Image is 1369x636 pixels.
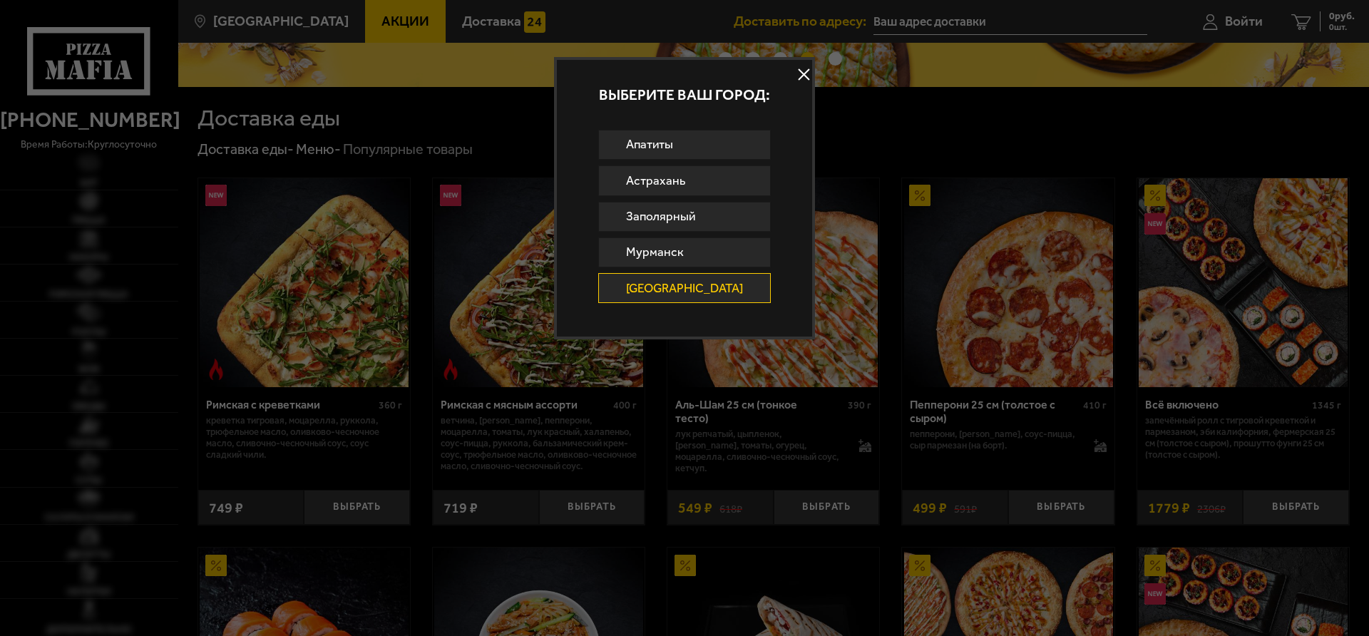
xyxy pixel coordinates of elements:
a: Мурманск [598,237,771,267]
a: Апатиты [598,130,771,160]
a: [GEOGRAPHIC_DATA] [598,273,771,303]
a: Заполярный [598,202,771,232]
a: Астрахань [598,165,771,195]
p: Выберите ваш город: [557,87,812,102]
